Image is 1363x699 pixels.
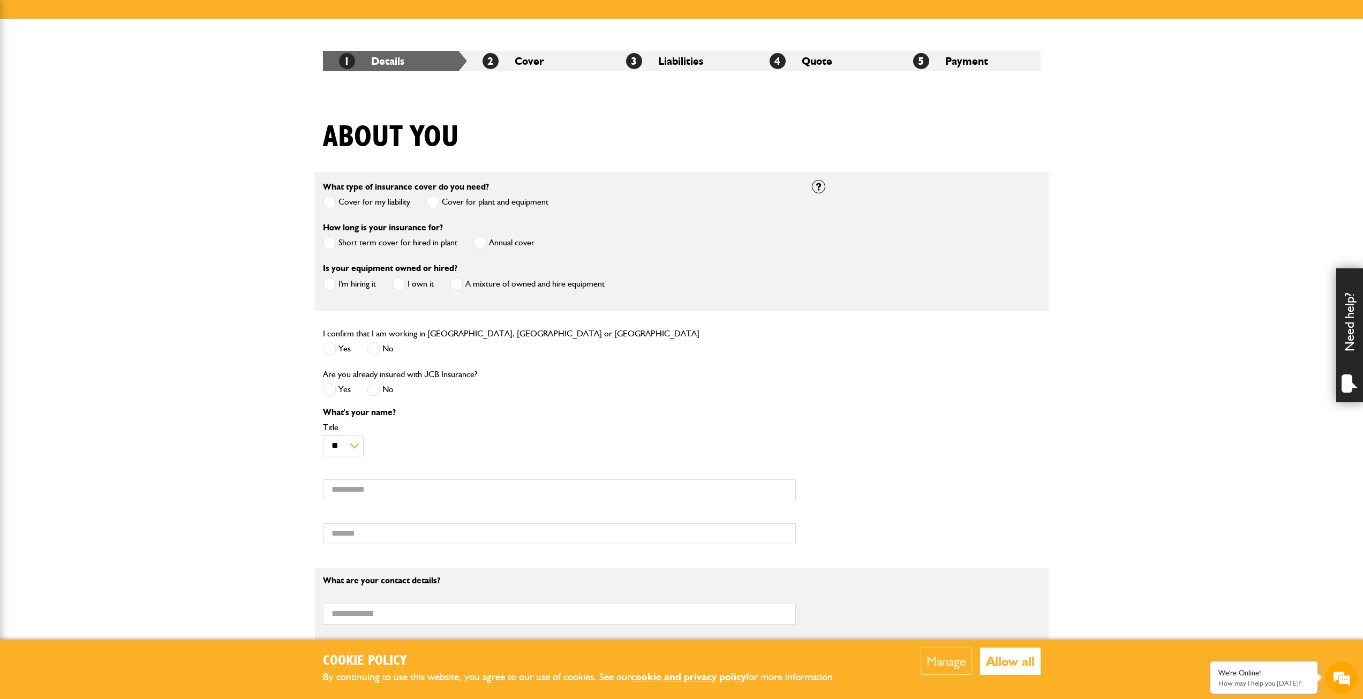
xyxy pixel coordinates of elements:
[913,53,929,69] span: 5
[339,53,355,69] span: 1
[323,653,853,670] h2: Cookie Policy
[426,196,548,209] label: Cover for plant and equipment
[323,370,477,379] label: Are you already insured with JCB Insurance?
[323,342,351,356] label: Yes
[473,236,534,250] label: Annual cover
[610,51,754,71] li: Liabilities
[631,671,746,683] a: cookie and privacy policy
[1218,679,1309,687] p: How may I help you today?
[323,669,853,686] p: By continuing to use this website, you agree to our use of cookies. See our for more information.
[626,53,642,69] span: 3
[897,51,1041,71] li: Payment
[323,277,376,291] label: I'm hiring it
[323,196,410,209] label: Cover for my liability
[323,183,489,191] label: What type of insurance cover do you need?
[483,53,499,69] span: 2
[323,223,443,232] label: How long is your insurance for?
[466,51,610,71] li: Cover
[323,423,796,432] label: Title
[323,264,457,273] label: Is your equipment owned or hired?
[323,236,457,250] label: Short term cover for hired in plant
[770,53,786,69] span: 4
[754,51,897,71] li: Quote
[323,329,699,338] label: I confirm that I am working in [GEOGRAPHIC_DATA], [GEOGRAPHIC_DATA] or [GEOGRAPHIC_DATA]
[367,383,394,396] label: No
[323,51,466,71] li: Details
[392,277,434,291] label: I own it
[323,576,796,585] p: What are your contact details?
[1218,668,1309,678] div: We're Online!
[1336,268,1363,402] div: Need help?
[921,648,972,675] button: Manage
[323,408,796,417] p: What's your name?
[323,383,351,396] label: Yes
[980,648,1041,675] button: Allow all
[367,342,394,356] label: No
[323,119,459,155] h1: About you
[450,277,605,291] label: A mixture of owned and hire equipment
